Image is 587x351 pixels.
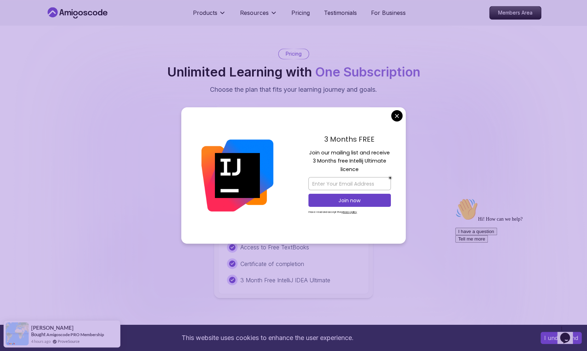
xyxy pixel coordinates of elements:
[452,195,580,319] iframe: chat widget
[240,259,304,268] p: Certificate of completion
[541,332,582,344] button: Accept cookies
[58,338,80,344] a: ProveSource
[286,50,302,57] p: Pricing
[3,33,45,40] button: I have a question
[490,6,541,19] p: Members Area
[210,85,377,95] p: Choose the plan that fits your learning journey and goals.
[6,322,29,345] img: provesource social proof notification image
[324,9,357,17] a: Testimonials
[371,9,406,17] a: For Business
[240,9,269,17] p: Resources
[240,276,330,284] p: 3 Month Free IntelliJ IDEA Ultimate
[31,338,51,344] span: 4 hours ago
[240,9,277,23] button: Resources
[3,21,70,27] span: Hi! How can we help?
[167,65,420,79] h2: Unlimited Learning with
[240,243,309,251] p: Access to Free TextBooks
[5,330,530,346] div: This website uses cookies to enhance the user experience.
[193,9,226,23] button: Products
[3,3,25,26] img: :wave:
[31,332,46,337] span: Bought
[291,9,310,17] a: Pricing
[315,64,420,80] span: One Subscription
[193,9,217,17] p: Products
[557,323,580,344] iframe: chat widget
[3,3,130,47] div: 👋Hi! How can we help?I have a questionTell me more
[489,6,541,19] a: Members Area
[31,325,74,331] span: [PERSON_NAME]
[3,40,35,47] button: Tell me more
[46,332,104,337] a: Amigoscode PRO Membership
